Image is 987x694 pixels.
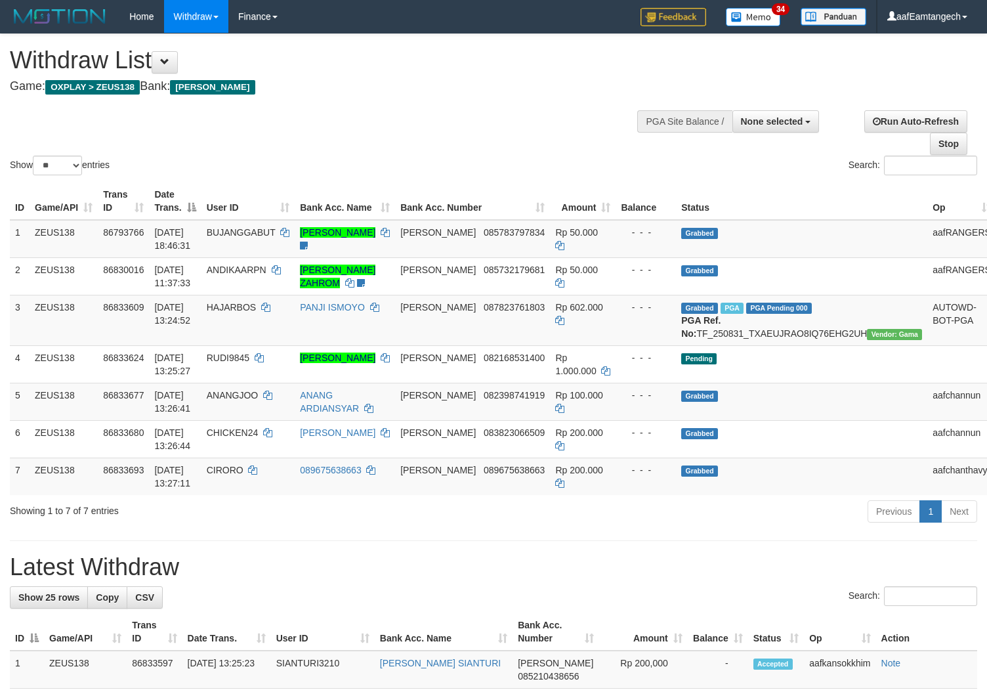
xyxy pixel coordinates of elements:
[30,295,98,345] td: ZEUS138
[154,465,190,488] span: [DATE] 13:27:11
[44,651,127,689] td: ZEUS138
[44,613,127,651] th: Game/API: activate to sort column ascending
[127,651,182,689] td: 86833597
[300,390,359,414] a: ANANG ARDIANSYAR
[753,659,793,670] span: Accepted
[400,465,476,475] span: [PERSON_NAME]
[103,390,144,401] span: 86833677
[207,265,266,275] span: ANDIKAARPN
[30,420,98,458] td: ZEUS138
[10,383,30,420] td: 5
[127,613,182,651] th: Trans ID: activate to sort column ascending
[154,390,190,414] span: [DATE] 13:26:41
[10,183,30,220] th: ID
[484,227,545,238] span: Copy 085783797834 to clipboard
[10,295,30,345] td: 3
[182,651,271,689] td: [DATE] 13:25:23
[772,3,789,15] span: 34
[484,465,545,475] span: Copy 089675638663 to clipboard
[201,183,295,220] th: User ID: activate to sort column ascending
[804,613,875,651] th: Op: activate to sort column ascending
[681,353,717,364] span: Pending
[154,427,190,451] span: [DATE] 13:26:44
[881,658,901,668] a: Note
[513,613,599,651] th: Bank Acc. Number: activate to sort column ascending
[867,329,922,340] span: Vendor URL: https://trx31.1velocity.biz
[300,353,375,363] a: [PERSON_NAME]
[746,303,812,314] span: PGA Pending
[919,500,942,523] a: 1
[30,458,98,495] td: ZEUS138
[154,265,190,288] span: [DATE] 11:37:33
[207,427,259,438] span: CHICKEN24
[801,8,866,26] img: panduan.png
[681,303,718,314] span: Grabbed
[103,227,144,238] span: 86793766
[876,613,977,651] th: Action
[182,613,271,651] th: Date Trans.: activate to sort column ascending
[681,466,718,477] span: Grabbed
[30,220,98,258] td: ZEUS138
[518,658,593,668] span: [PERSON_NAME]
[599,651,688,689] td: Rp 200,000
[154,302,190,326] span: [DATE] 13:24:52
[941,500,977,523] a: Next
[400,265,476,275] span: [PERSON_NAME]
[550,183,616,220] th: Amount: activate to sort column ascending
[637,110,732,133] div: PGA Site Balance /
[741,116,803,127] span: None selected
[154,227,190,251] span: [DATE] 18:46:31
[400,227,476,238] span: [PERSON_NAME]
[864,110,967,133] a: Run Auto-Refresh
[154,353,190,376] span: [DATE] 13:25:27
[10,586,88,609] a: Show 25 rows
[207,353,249,363] span: RUDI9845
[295,183,395,220] th: Bank Acc. Name: activate to sort column ascending
[804,651,875,689] td: aafkansokkhim
[400,427,476,438] span: [PERSON_NAME]
[375,613,513,651] th: Bank Acc. Name: activate to sort column ascending
[748,613,804,651] th: Status: activate to sort column ascending
[300,427,375,438] a: [PERSON_NAME]
[688,651,748,689] td: -
[930,133,967,155] a: Stop
[555,427,602,438] span: Rp 200.000
[621,426,671,439] div: - - -
[484,353,545,363] span: Copy 082168531400 to clipboard
[87,586,127,609] a: Copy
[555,390,602,401] span: Rp 100.000
[96,592,119,603] span: Copy
[400,390,476,401] span: [PERSON_NAME]
[149,183,201,220] th: Date Trans.: activate to sort column descending
[18,592,79,603] span: Show 25 rows
[621,263,671,276] div: - - -
[380,658,501,668] a: [PERSON_NAME] SIANTURI
[45,80,140,95] span: OXPLAY > ZEUS138
[10,257,30,295] td: 2
[103,302,144,313] span: 86833609
[207,390,259,401] span: ANANGJOO
[300,227,375,238] a: [PERSON_NAME]
[640,8,706,26] img: Feedback.jpg
[10,47,645,74] h1: Withdraw List
[484,427,545,438] span: Copy 083823066509 to clipboard
[849,156,977,175] label: Search:
[555,302,602,313] span: Rp 602.000
[10,7,110,26] img: MOTION_logo.png
[10,651,44,689] td: 1
[10,554,977,580] h1: Latest Withdraw
[400,353,476,363] span: [PERSON_NAME]
[103,265,144,275] span: 86830016
[688,613,748,651] th: Balance: activate to sort column ascending
[170,80,255,95] span: [PERSON_NAME]
[599,613,688,651] th: Amount: activate to sort column ascending
[207,465,243,475] span: CIRORO
[98,183,149,220] th: Trans ID: activate to sort column ascending
[484,390,545,401] span: Copy 082398741919 to clipboard
[621,351,671,364] div: - - -
[555,265,598,275] span: Rp 50.000
[103,465,144,475] span: 86833693
[271,651,375,689] td: SIANTURI3210
[135,592,154,603] span: CSV
[681,228,718,239] span: Grabbed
